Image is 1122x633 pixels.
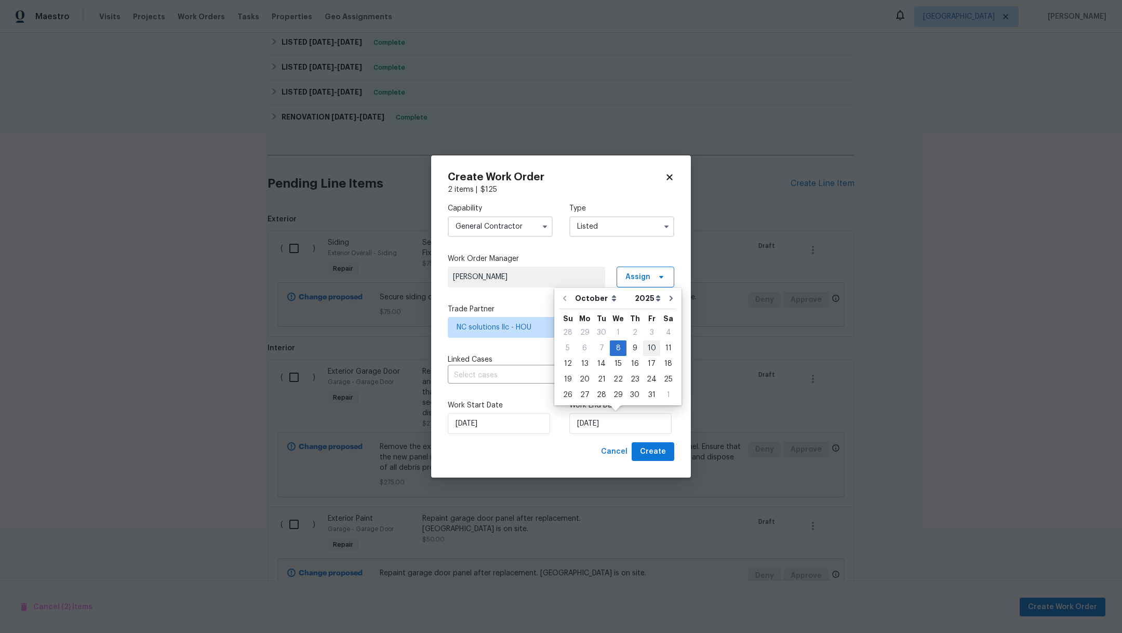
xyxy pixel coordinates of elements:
div: Mon Sep 29 2025 [576,325,593,340]
div: Wed Oct 29 2025 [610,387,626,403]
div: Thu Oct 02 2025 [626,325,643,340]
div: 29 [610,388,626,402]
div: Fri Oct 31 2025 [643,387,660,403]
div: Wed Oct 22 2025 [610,372,626,387]
abbr: Saturday [663,315,673,322]
button: Go to previous month [557,288,572,309]
div: 30 [593,325,610,340]
div: 14 [593,357,610,371]
div: Tue Oct 07 2025 [593,340,610,356]
div: Wed Oct 08 2025 [610,340,626,356]
h2: Create Work Order [448,172,665,182]
div: 9 [626,341,643,355]
span: Assign [625,272,650,282]
button: Cancel [597,442,632,461]
div: 22 [610,372,626,387]
div: 10 [643,341,660,355]
label: Capability [448,203,553,214]
div: Mon Oct 13 2025 [576,356,593,372]
div: Sat Oct 11 2025 [660,340,676,356]
div: 5 [559,341,576,355]
div: 29 [576,325,593,340]
div: Fri Oct 24 2025 [643,372,660,387]
div: 16 [626,357,643,371]
abbr: Friday [648,315,656,322]
input: Select cases [448,367,645,384]
abbr: Tuesday [597,315,606,322]
label: Type [569,203,674,214]
div: Wed Oct 01 2025 [610,325,626,340]
div: 25 [660,372,676,387]
select: Month [572,291,632,306]
div: Tue Oct 28 2025 [593,387,610,403]
button: Go to next month [663,288,679,309]
div: Sun Sep 28 2025 [559,325,576,340]
div: 1 [610,325,626,340]
select: Year [632,291,663,306]
div: 2 items | [448,184,674,195]
div: 11 [660,341,676,355]
abbr: Wednesday [612,315,624,322]
div: Sun Oct 26 2025 [559,387,576,403]
abbr: Sunday [563,315,573,322]
input: M/D/YYYY [448,413,550,434]
div: Sat Oct 25 2025 [660,372,676,387]
div: Fri Oct 10 2025 [643,340,660,356]
div: 17 [643,357,660,371]
div: 28 [559,325,576,340]
div: 4 [660,325,676,340]
div: Sun Oct 12 2025 [559,356,576,372]
div: 8 [610,341,626,355]
span: Cancel [601,445,627,458]
div: 13 [576,357,593,371]
div: Fri Oct 03 2025 [643,325,660,340]
div: 19 [559,372,576,387]
span: Linked Cases [448,354,492,365]
span: NC solutions llc - HOU [457,322,650,333]
span: $ 125 [480,186,497,193]
div: 21 [593,372,610,387]
div: Sat Oct 18 2025 [660,356,676,372]
div: 31 [643,388,660,402]
div: 23 [626,372,643,387]
div: 28 [593,388,610,402]
div: Sun Oct 19 2025 [559,372,576,387]
input: Select... [448,216,553,237]
abbr: Thursday [630,315,640,322]
div: Wed Oct 15 2025 [610,356,626,372]
div: 15 [610,357,626,371]
div: Fri Oct 17 2025 [643,356,660,372]
input: Select... [569,216,674,237]
button: Show options [660,220,673,233]
div: Sat Oct 04 2025 [660,325,676,340]
div: 20 [576,372,593,387]
span: [PERSON_NAME] [453,272,600,282]
div: 6 [576,341,593,355]
input: M/D/YYYY [569,413,672,434]
div: Mon Oct 20 2025 [576,372,593,387]
div: Sun Oct 05 2025 [559,340,576,356]
div: 3 [643,325,660,340]
div: 30 [626,388,643,402]
div: 7 [593,341,610,355]
div: Tue Oct 21 2025 [593,372,610,387]
div: Thu Oct 16 2025 [626,356,643,372]
div: Mon Oct 27 2025 [576,387,593,403]
abbr: Monday [579,315,591,322]
label: Work Order Manager [448,254,674,264]
div: Mon Oct 06 2025 [576,340,593,356]
label: Work Start Date [448,400,553,411]
label: Trade Partner [448,304,674,314]
div: 12 [559,357,576,371]
span: Create [640,445,666,458]
div: 27 [576,388,593,402]
div: Tue Oct 14 2025 [593,356,610,372]
button: Create [632,442,674,461]
div: 24 [643,372,660,387]
div: Thu Oct 30 2025 [626,387,643,403]
div: 18 [660,357,676,371]
div: Thu Oct 23 2025 [626,372,643,387]
div: 1 [660,388,676,402]
div: Thu Oct 09 2025 [626,340,643,356]
button: Show options [539,220,551,233]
